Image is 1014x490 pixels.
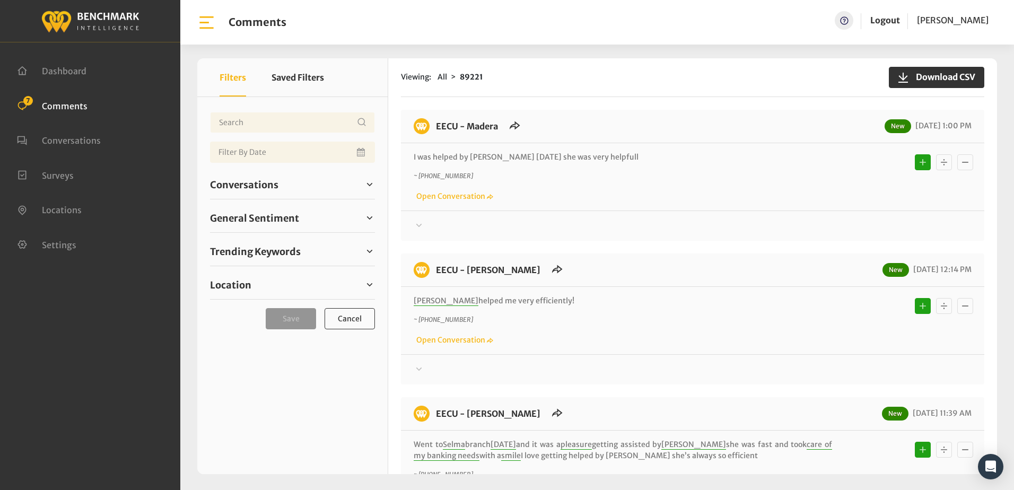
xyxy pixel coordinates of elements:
[911,265,972,274] span: [DATE] 12:14 PM
[414,439,832,461] p: Went to branch and it was a getting assisted by she was fast and took with a I love getting helpe...
[17,239,76,249] a: Settings
[229,16,286,29] h1: Comments
[197,13,216,32] img: bar
[882,263,909,277] span: New
[661,440,726,450] span: [PERSON_NAME]
[912,295,976,317] div: Basic example
[491,440,516,450] span: [DATE]
[414,470,473,478] i: ~ [PHONE_NUMBER]
[17,169,74,180] a: Surveys
[912,439,976,460] div: Basic example
[414,152,832,163] p: I was helped by [PERSON_NAME] [DATE] she was very helpfull
[430,118,504,134] h6: EECU - Madera
[17,134,101,145] a: Conversations
[210,210,375,226] a: General Sentiment
[910,408,972,418] span: [DATE] 11:39 AM
[870,15,900,25] a: Logout
[210,211,299,225] span: General Sentiment
[42,239,76,250] span: Settings
[414,172,473,180] i: ~ [PHONE_NUMBER]
[910,71,975,83] span: Download CSV
[438,72,447,82] span: All
[889,67,984,88] button: Download CSV
[882,407,908,421] span: New
[913,121,972,130] span: [DATE] 1:00 PM
[436,265,540,275] a: EECU - [PERSON_NAME]
[917,15,989,25] span: [PERSON_NAME]
[430,262,547,278] h6: EECU - Clovis West
[210,278,251,292] span: Location
[912,152,976,173] div: Basic example
[42,66,86,76] span: Dashboard
[460,72,483,82] strong: 89221
[42,170,74,180] span: Surveys
[325,308,375,329] button: Cancel
[210,277,375,293] a: Location
[978,454,1003,479] div: Open Intercom Messenger
[430,406,547,422] h6: EECU - Selma Branch
[414,191,493,201] a: Open Conversation
[210,112,375,133] input: Username
[42,205,82,215] span: Locations
[272,58,324,97] button: Saved Filters
[220,58,246,97] button: Filters
[414,296,478,306] span: [PERSON_NAME]
[210,178,278,192] span: Conversations
[355,142,369,163] button: Open Calendar
[401,72,431,83] span: Viewing:
[210,243,375,259] a: Trending Keywords
[917,11,989,30] a: [PERSON_NAME]
[885,119,911,133] span: New
[414,118,430,134] img: benchmark
[436,408,540,419] a: EECU - [PERSON_NAME]
[443,440,465,450] span: Selma
[17,65,86,75] a: Dashboard
[414,335,493,345] a: Open Conversation
[414,295,832,307] p: helped me very efficiently!
[436,121,498,132] a: EECU - Madera
[210,177,375,192] a: Conversations
[561,440,592,450] span: pleasure
[210,142,375,163] input: Date range input field
[17,204,82,214] a: Locations
[23,96,33,106] span: 7
[42,135,101,146] span: Conversations
[414,316,473,323] i: ~ [PHONE_NUMBER]
[17,100,88,110] a: Comments 7
[41,8,139,34] img: benchmark
[501,451,521,461] span: smile
[42,100,88,111] span: Comments
[414,440,832,461] span: care of my banking needs
[870,11,900,30] a: Logout
[414,406,430,422] img: benchmark
[210,244,301,259] span: Trending Keywords
[414,262,430,278] img: benchmark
